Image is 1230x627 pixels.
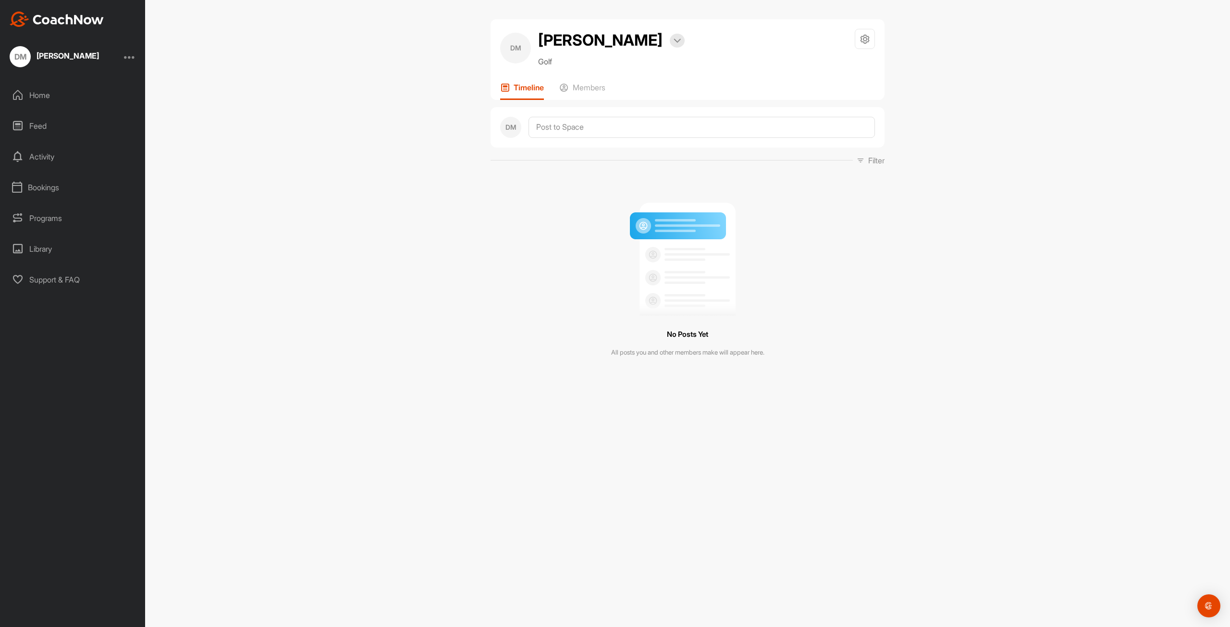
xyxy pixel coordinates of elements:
[10,46,31,67] div: DM
[5,145,141,169] div: Activity
[5,237,141,261] div: Library
[500,117,521,138] div: DM
[667,328,708,341] h3: No Posts Yet
[37,52,99,60] div: [PERSON_NAME]
[868,155,885,166] p: Filter
[5,206,141,230] div: Programs
[5,268,141,292] div: Support & FAQ
[500,33,531,63] div: DM
[514,83,544,92] p: Timeline
[627,195,748,316] img: null result
[611,348,764,357] p: All posts you and other members make will appear here.
[1197,594,1220,617] div: Open Intercom Messenger
[10,12,104,27] img: CoachNow
[5,175,141,199] div: Bookings
[5,83,141,107] div: Home
[538,56,685,67] p: Golf
[5,114,141,138] div: Feed
[674,38,681,43] img: arrow-down
[538,29,663,52] h2: [PERSON_NAME]
[573,83,605,92] p: Members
